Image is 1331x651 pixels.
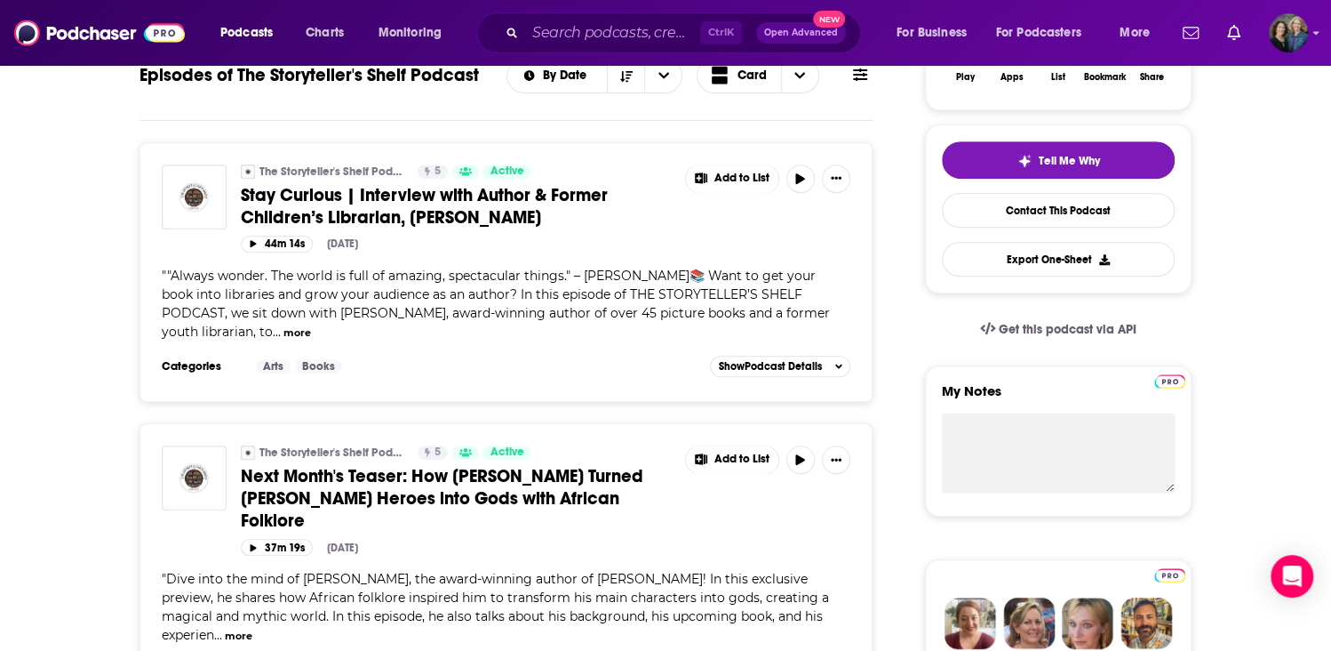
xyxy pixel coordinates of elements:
[942,242,1175,277] button: Export One-Sheet
[884,19,989,47] button: open menu
[507,69,608,82] button: open menu
[1154,372,1185,389] a: Pro website
[714,453,769,466] span: Add to List
[710,356,850,377] button: ShowPodcast Details
[686,165,778,193] button: Show More Button
[822,446,850,474] button: Show More Button
[756,22,846,44] button: Open AdvancedNew
[822,165,850,193] button: Show More Button
[1139,72,1163,83] div: Share
[1120,20,1150,45] span: More
[162,446,227,510] img: Next Month's Teaser: How Kwame Mbalia Turned Tristan Strong’s Heroes into Gods with African Folklore
[543,69,593,82] span: By Date
[294,19,355,47] a: Charts
[1003,598,1055,649] img: Barbara Profile
[942,382,1175,414] label: My Notes
[1269,13,1308,52] button: Show profile menu
[162,571,829,643] span: Dive into the mind of [PERSON_NAME], the award-winning author of [PERSON_NAME]! In this exclusive...
[984,19,1107,47] button: open menu
[241,184,608,229] span: Stay Curious | Interview with Author & Former Children’s Librarian, [PERSON_NAME]
[1062,598,1113,649] img: Jules Profile
[327,542,358,554] div: [DATE]
[1154,566,1185,583] a: Pro website
[434,444,441,462] span: 5
[162,571,829,643] span: "
[942,193,1175,228] a: Contact This Podcast
[366,19,465,47] button: open menu
[295,359,342,374] a: Books
[956,72,975,83] div: Play
[1000,72,1024,83] div: Apps
[256,359,291,374] a: Arts
[714,172,769,185] span: Add to List
[1269,13,1308,52] img: User Profile
[996,20,1081,45] span: For Podcasters
[273,324,281,340] span: ...
[327,237,358,250] div: [DATE]
[418,446,448,460] a: 5
[283,325,311,341] button: more
[482,165,530,179] a: Active
[764,28,838,37] span: Open Advanced
[966,308,1151,351] a: Get this podcast via API
[241,165,255,179] img: The Storyteller's Shelf Podcast
[525,19,700,47] input: Search podcasts, credits, & more...
[241,465,643,532] span: Next Month's Teaser: How [PERSON_NAME] Turned [PERSON_NAME] Heroes into Gods with African Folklore
[214,627,222,643] span: ...
[14,16,185,50] img: Podchaser - Follow, Share and Rate Podcasts
[162,268,830,340] span: "
[490,163,523,181] span: Active
[259,446,406,460] a: The Storyteller's Shelf Podcast
[139,64,479,86] h1: Episodes of The Storyteller's Shelf Podcast
[162,268,830,340] span: "Always wonder. The world is full of amazing, spectacular things." – [PERSON_NAME]📚 Want to get y...
[718,360,821,373] span: Show Podcast Details
[813,11,845,28] span: New
[944,598,996,649] img: Sydney Profile
[1017,154,1032,168] img: tell me why sparkle
[241,184,673,229] a: Stay Curious | Interview with Author & Former Children’s Librarian, [PERSON_NAME]
[225,629,252,644] button: more
[644,59,681,92] button: open menu
[1051,72,1065,83] div: List
[686,446,778,474] button: Show More Button
[306,20,344,45] span: Charts
[506,58,683,93] h2: Choose List sort
[434,163,441,181] span: 5
[482,446,530,460] a: Active
[241,539,313,556] button: 37m 19s
[1176,18,1206,48] a: Show notifications dropdown
[493,12,878,53] div: Search podcasts, credits, & more...
[697,58,819,93] button: Choose View
[1271,555,1313,598] div: Open Intercom Messenger
[607,59,644,92] button: Sort Direction
[1084,72,1126,83] div: Bookmark
[897,20,967,45] span: For Business
[942,141,1175,179] button: tell me why sparkleTell Me Why
[1154,568,1185,583] img: Podchaser Pro
[162,165,227,229] img: Stay Curious | Interview with Author & Former Children’s Librarian, Robin Currie
[1107,19,1172,47] button: open menu
[259,165,406,179] a: The Storyteller's Shelf Podcast
[162,359,242,374] h3: Categories
[1039,154,1100,168] span: Tell Me Why
[1269,13,1308,52] span: Logged in as BlueSlipMedia
[1220,18,1247,48] a: Show notifications dropdown
[1154,374,1185,389] img: Podchaser Pro
[379,20,442,45] span: Monitoring
[737,69,767,82] span: Card
[241,236,313,253] button: 44m 14s
[1120,598,1172,649] img: Jon Profile
[241,465,673,532] a: Next Month's Teaser: How [PERSON_NAME] Turned [PERSON_NAME] Heroes into Gods with African Folklore
[700,21,742,44] span: Ctrl K
[220,20,273,45] span: Podcasts
[208,19,296,47] button: open menu
[490,444,523,462] span: Active
[241,446,255,460] img: The Storyteller's Shelf Podcast
[999,322,1136,337] span: Get this podcast via API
